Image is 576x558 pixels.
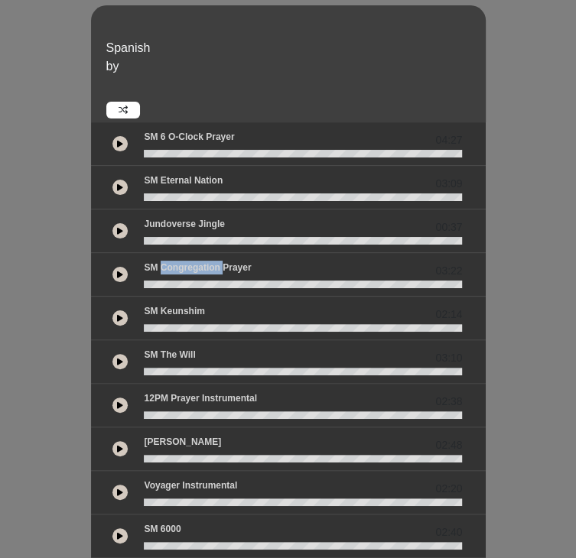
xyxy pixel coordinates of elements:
[144,522,429,536] p: SM 6000
[144,391,429,405] p: 12PM Prayer Instrumental
[106,39,482,57] p: Spanish
[144,130,429,144] p: SM 6 o-clock prayer
[144,435,429,449] p: [PERSON_NAME]
[435,132,462,148] span: 04:27
[435,481,462,497] span: 02:20
[435,263,462,279] span: 03:22
[435,219,462,235] span: 00:37
[435,307,462,323] span: 02:14
[144,174,429,187] p: SM Eternal Nation
[435,176,462,192] span: 03:09
[144,261,429,274] p: SM Congregation Prayer
[435,394,462,410] span: 02:38
[106,60,119,73] span: by
[144,217,429,231] p: Jundoverse Jingle
[144,348,429,362] p: SM The Will
[435,437,462,453] span: 02:48
[435,350,462,366] span: 03:10
[144,304,429,318] p: SM Keunshim
[144,479,429,492] p: Voyager Instrumental
[435,524,462,540] span: 02:40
